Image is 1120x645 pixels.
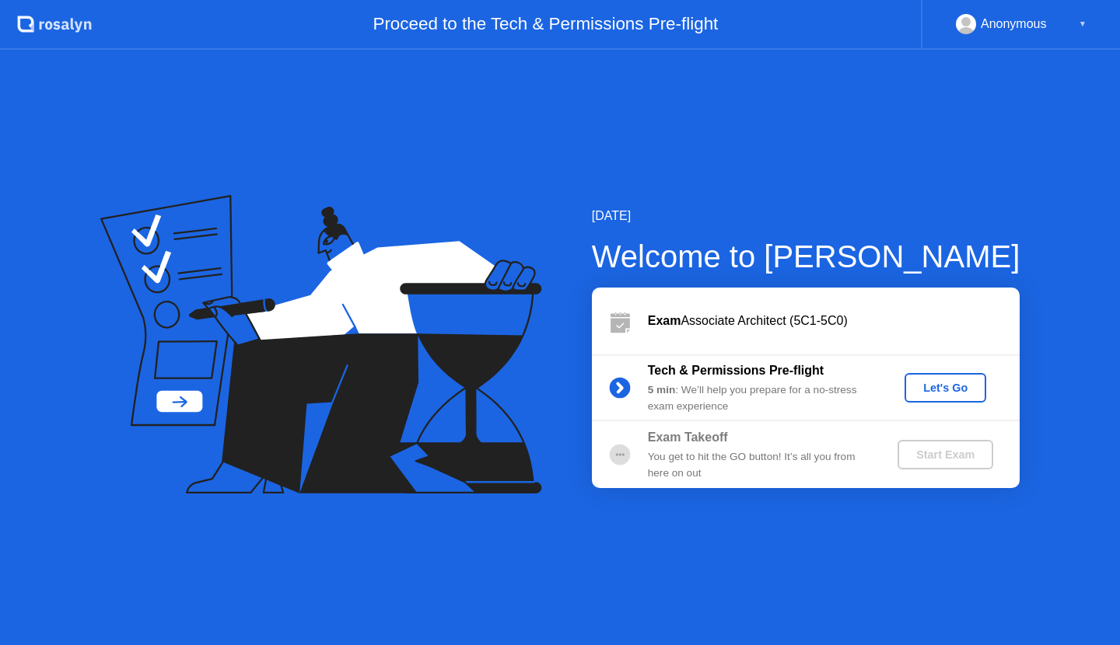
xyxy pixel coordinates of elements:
div: Start Exam [904,448,987,461]
div: [DATE] [592,207,1020,225]
b: Exam [648,314,681,327]
div: Anonymous [981,14,1047,34]
div: Associate Architect (5C1-5C0) [648,312,1020,330]
button: Start Exam [898,440,993,469]
div: : We’ll help you prepare for a no-stress exam experience [648,382,872,414]
b: 5 min [648,384,676,396]
div: Let's Go [911,382,980,394]
div: Welcome to [PERSON_NAME] [592,233,1020,280]
div: You get to hit the GO button! It’s all you from here on out [648,449,872,481]
b: Tech & Permissions Pre-flight [648,364,824,377]
div: ▼ [1079,14,1087,34]
b: Exam Takeoff [648,431,728,444]
button: Let's Go [905,373,986,403]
